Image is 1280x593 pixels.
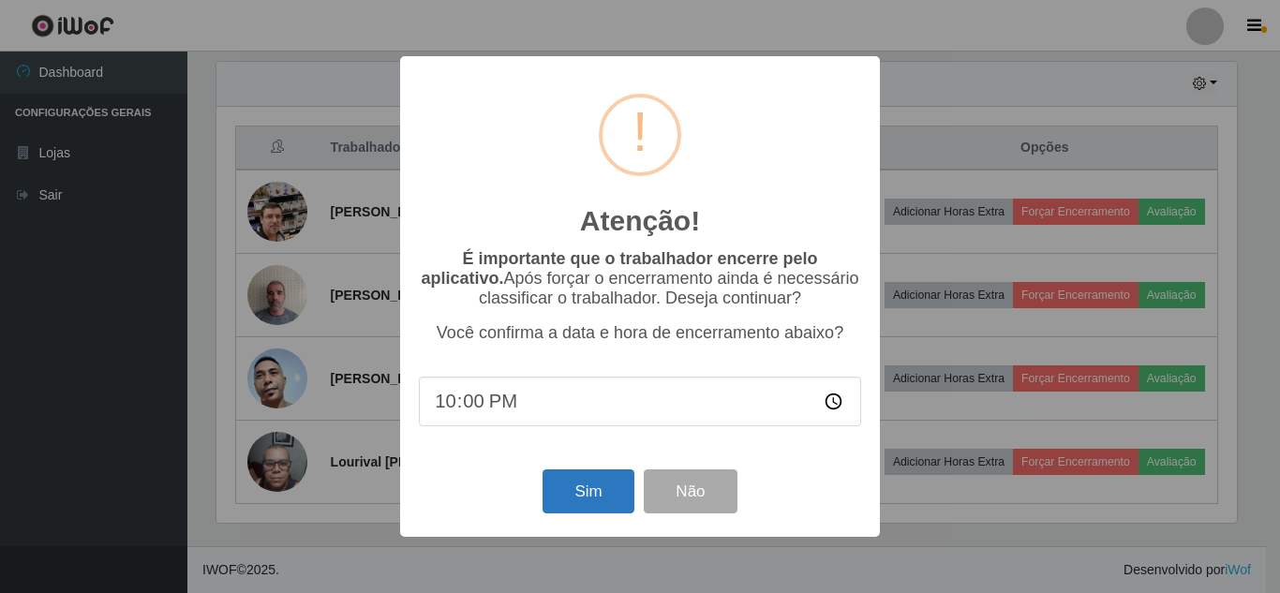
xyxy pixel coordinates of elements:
[419,323,861,343] p: Você confirma a data e hora de encerramento abaixo?
[543,469,633,513] button: Sim
[419,249,861,308] p: Após forçar o encerramento ainda é necessário classificar o trabalhador. Deseja continuar?
[580,204,700,238] h2: Atenção!
[644,469,737,513] button: Não
[421,249,817,288] b: É importante que o trabalhador encerre pelo aplicativo.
